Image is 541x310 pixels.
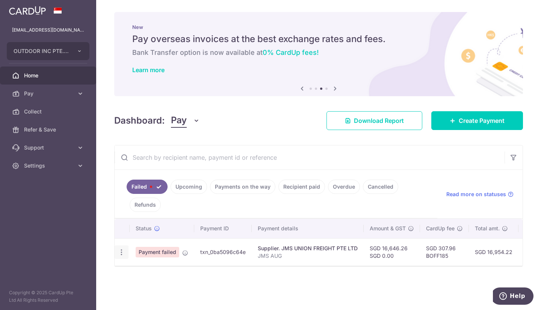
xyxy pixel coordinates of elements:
p: New [132,24,505,30]
td: SGD 307.96 BOFF185 [420,238,469,266]
span: Home [24,72,74,79]
a: Failed [127,180,168,194]
img: International Invoice Banner [114,12,523,96]
button: Pay [171,113,200,128]
span: CardUp fee [426,225,455,232]
a: Create Payment [431,111,523,130]
a: Cancelled [363,180,398,194]
span: Download Report [354,116,404,125]
p: JMS AUG [258,252,358,260]
a: Refunds [130,198,161,212]
iframe: Opens a widget where you can find more information [493,287,533,306]
a: Read more on statuses [446,191,514,198]
span: Pay [24,90,74,97]
h5: Pay overseas invoices at the best exchange rates and fees. [132,33,505,45]
span: OUTDOOR INC PTE. LTD. [14,47,69,55]
h6: Bank Transfer option is now available at [132,48,505,57]
th: Payment details [252,219,364,238]
a: Upcoming [171,180,207,194]
p: [EMAIL_ADDRESS][DOMAIN_NAME] [12,26,84,34]
span: Total amt. [475,225,500,232]
h4: Dashboard: [114,114,165,127]
td: txn_0ba5096c64e [194,238,252,266]
img: CardUp [9,6,46,15]
span: Pay [171,113,187,128]
a: Recipient paid [278,180,325,194]
button: OUTDOOR INC PTE. LTD. [7,42,89,60]
a: Learn more [132,66,165,74]
input: Search by recipient name, payment id or reference [115,145,505,169]
td: SGD 16,646.26 SGD 0.00 [364,238,420,266]
span: Status [136,225,152,232]
div: Supplier. JMS UNION FREIGHT PTE LTD [258,245,358,252]
span: Create Payment [459,116,505,125]
span: Collect [24,108,74,115]
a: Payments on the way [210,180,275,194]
span: Support [24,144,74,151]
span: Settings [24,162,74,169]
a: Download Report [326,111,422,130]
span: Payment failed [136,247,179,257]
th: Payment ID [194,219,252,238]
span: Read more on statuses [446,191,506,198]
span: Refer & Save [24,126,74,133]
span: Amount & GST [370,225,406,232]
span: 0% CardUp fees! [263,48,319,56]
a: Overdue [328,180,360,194]
td: SGD 16,954.22 [469,238,518,266]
